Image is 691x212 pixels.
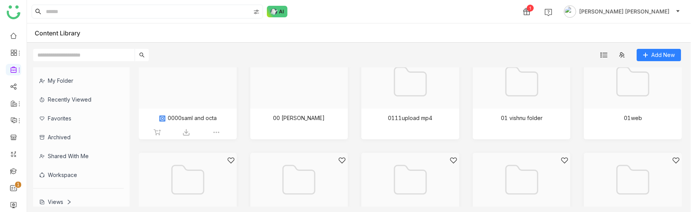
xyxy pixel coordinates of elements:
div: Shared with me [33,147,124,165]
img: Folder [391,62,430,101]
img: Folder [169,160,207,199]
div: 1 [527,5,534,12]
div: Workspace [33,165,124,184]
div: 0111upload mp4 [388,115,432,121]
button: Add New [637,49,681,61]
img: download.svg [182,129,190,136]
div: My Folder [33,71,124,90]
div: Favorites [33,109,124,128]
img: more-options.svg [212,129,220,136]
img: search-type.svg [253,9,260,15]
img: list.svg [600,52,607,58]
nz-badge-sup: 1 [15,182,21,188]
img: Folder [391,160,430,199]
div: 00 [PERSON_NAME] [273,115,325,121]
img: logo [7,5,20,19]
div: Views [39,199,72,205]
span: [PERSON_NAME] [PERSON_NAME] [579,7,669,16]
img: Folder [502,62,541,101]
img: Folder [613,160,652,199]
img: Folder [502,160,541,199]
p: 1 [17,181,20,189]
span: Add New [651,51,675,59]
button: [PERSON_NAME] [PERSON_NAME] [562,5,682,18]
img: ask-buddy-normal.svg [267,6,288,17]
div: Archived [33,128,124,147]
div: Recently Viewed [33,90,124,109]
img: help.svg [544,8,552,16]
img: add_to_share_grey.svg [153,129,161,136]
img: Document [139,55,237,109]
img: Folder [613,62,652,101]
div: Content Library [35,29,92,37]
img: Folder [280,160,318,199]
div: 01 vishnu folder [501,115,543,121]
div: 01web [624,115,642,121]
img: avatar [564,5,576,18]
